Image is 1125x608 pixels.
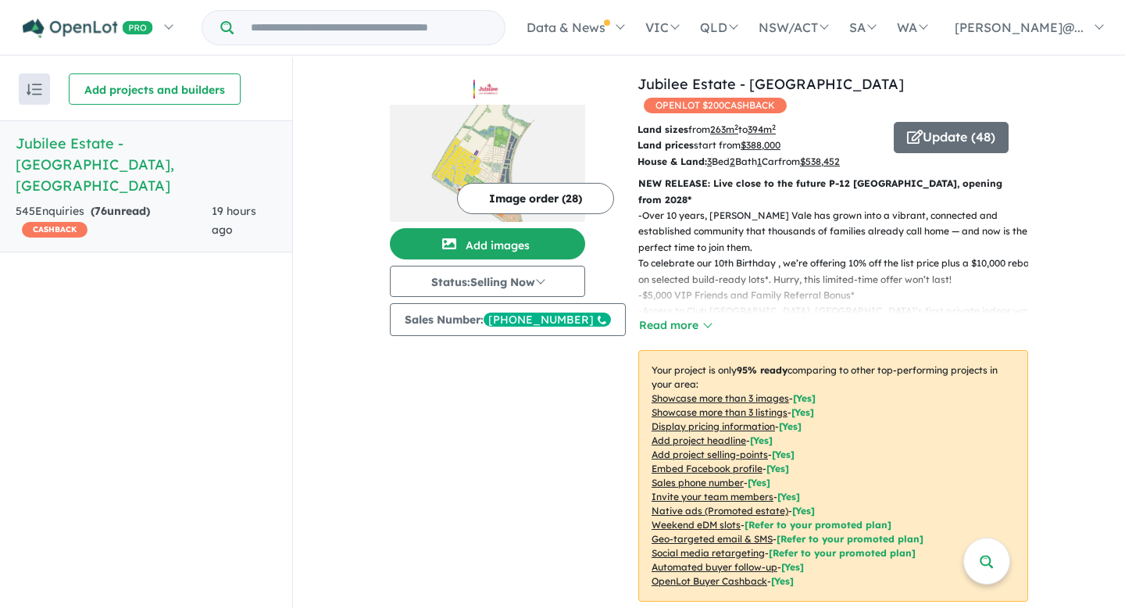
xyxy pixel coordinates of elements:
[637,138,882,153] p: start from
[22,222,87,238] span: CASHBACK
[237,11,502,45] input: Try estate name, suburb, builder or developer
[748,123,776,135] u: 394 m
[637,123,688,135] b: Land sizes
[769,547,916,559] span: [Refer to your promoted plan]
[652,547,765,559] u: Social media retargeting
[638,176,1028,208] p: NEW RELEASE: Live close to the future P-12 [GEOGRAPHIC_DATA], opening from 2028*
[791,406,814,418] span: [ Yes ]
[652,533,773,545] u: Geo-targeted email & SMS
[457,183,614,214] button: Image order (28)
[638,208,1041,288] p: - Over 10 years, [PERSON_NAME] Vale has grown into a vibrant, connected and established community...
[390,303,626,336] button: Sales Number:[PHONE_NUMBER]
[652,392,789,404] u: Showcase more than 3 images
[652,519,741,531] u: Weekend eDM slots
[16,133,277,196] h5: Jubilee Estate - [GEOGRAPHIC_DATA] , [GEOGRAPHIC_DATA]
[652,420,775,432] u: Display pricing information
[707,156,712,167] u: 3
[757,156,762,167] u: 1
[771,575,794,587] span: [Yes]
[793,392,816,404] span: [ Yes ]
[710,123,738,135] u: 263 m
[652,406,787,418] u: Showcase more than 3 listings
[652,561,777,573] u: Automated buyer follow-up
[772,123,776,131] sup: 2
[652,435,746,446] u: Add project headline
[390,228,585,259] button: Add images
[390,105,585,222] img: Jubilee Estate - Wyndham Vale
[652,491,773,502] u: Invite your team members
[792,505,815,517] span: [Yes]
[766,463,789,474] span: [ Yes ]
[637,122,882,138] p: from
[777,491,800,502] span: [ Yes ]
[741,139,780,151] u: $ 388,000
[638,317,712,334] button: Read more
[894,122,1009,153] button: Update (48)
[484,313,611,327] div: [PHONE_NUMBER]
[652,505,788,517] u: Native ads (Promoted estate)
[638,288,1041,303] p: - $5,000 VIP Friends and Family Referral Bonus*
[734,123,738,131] sup: 2
[637,154,882,170] p: Bed Bath Car from
[95,204,107,218] span: 76
[212,204,256,237] span: 19 hours ago
[644,98,787,113] span: OPENLOT $ 200 CASHBACK
[396,80,579,98] img: Jubilee Estate - Wyndham Vale Logo
[652,477,744,488] u: Sales phone number
[390,266,585,297] button: Status:Selling Now
[23,19,153,38] img: Openlot PRO Logo White
[750,435,773,446] span: [ Yes ]
[27,84,42,95] img: sort.svg
[16,202,212,240] div: 545 Enquir ies
[652,575,767,587] u: OpenLot Buyer Cashback
[638,303,1041,351] p: - Access to Club [GEOGRAPHIC_DATA], [GEOGRAPHIC_DATA]’s first private indoor water park which fea...
[638,350,1028,602] p: Your project is only comparing to other top-performing projects in your area: - - - - - - - - - -...
[652,463,762,474] u: Embed Facebook profile
[955,20,1084,35] span: [PERSON_NAME]@...
[652,449,768,460] u: Add project selling-points
[800,156,840,167] u: $ 538,452
[637,139,694,151] b: Land prices
[772,449,795,460] span: [ Yes ]
[91,204,150,218] strong: ( unread)
[745,519,891,531] span: [Refer to your promoted plan]
[781,561,804,573] span: [Yes]
[730,156,735,167] u: 2
[637,156,707,167] b: House & Land:
[637,75,904,93] a: Jubilee Estate - [GEOGRAPHIC_DATA]
[69,73,241,105] button: Add projects and builders
[779,420,802,432] span: [ Yes ]
[738,123,776,135] span: to
[777,533,923,545] span: [Refer to your promoted plan]
[737,364,787,376] b: 95 % ready
[390,73,585,222] a: Jubilee Estate - Wyndham Vale LogoJubilee Estate - Wyndham Vale
[748,477,770,488] span: [ Yes ]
